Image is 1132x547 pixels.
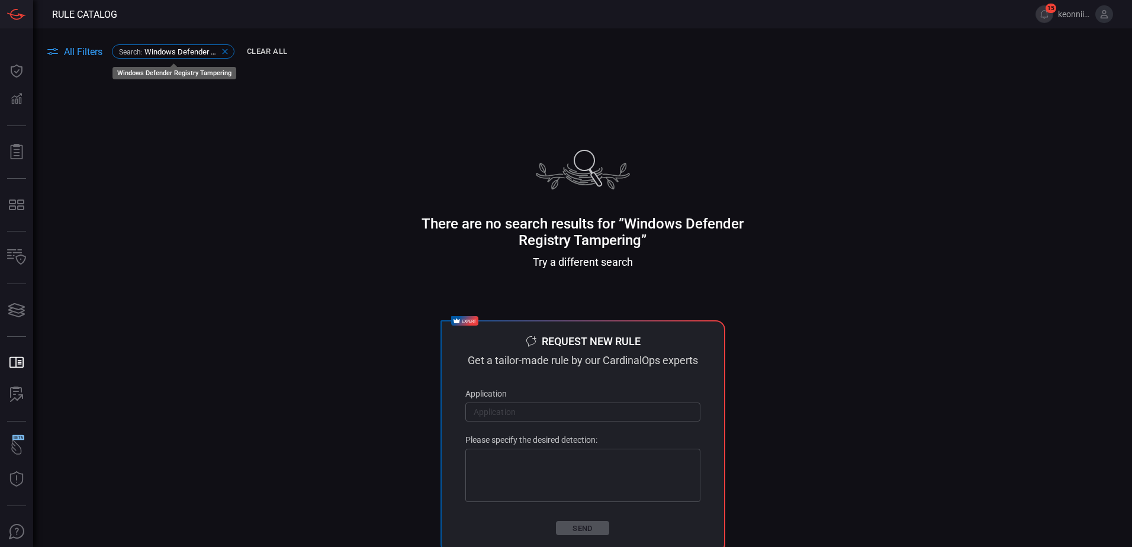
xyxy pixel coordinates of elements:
[2,243,31,272] button: Inventory
[2,518,31,546] button: Ask Us A Question
[2,433,31,462] button: Wingman
[2,191,31,219] button: MITRE - Detection Posture
[542,336,641,347] div: Request new rule
[52,9,117,20] span: Rule Catalog
[47,46,102,57] button: All Filters
[462,317,476,324] span: expert
[2,85,31,114] button: Detections
[465,436,700,444] p: Please specify the desired detection:
[2,57,31,85] button: Dashboard
[2,381,31,409] button: ALERT ANALYSIS
[405,215,760,249] div: There are no search results for ”Windows Defender Registry Tampering”
[465,401,700,423] input: Application
[2,138,31,166] button: Reports
[1058,9,1091,19] span: keonnii.[PERSON_NAME]
[117,69,231,77] div: Windows Defender Registry Tampering
[244,43,290,61] button: Clear All
[1035,5,1053,23] button: 15
[465,390,700,398] p: Application
[405,256,760,268] div: Try a different search
[1046,4,1056,13] span: 15
[2,349,31,377] button: Rule Catalog
[2,296,31,324] button: Cards
[64,46,102,57] span: All Filters
[465,355,700,366] div: Get a tailor-made rule by our CardinalOps experts
[2,465,31,494] button: Threat Intelligence
[119,48,143,56] span: Search :
[112,44,234,59] div: Search:Windows Defender Registry Tampering
[144,47,218,56] span: Windows Defender Registry Tampering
